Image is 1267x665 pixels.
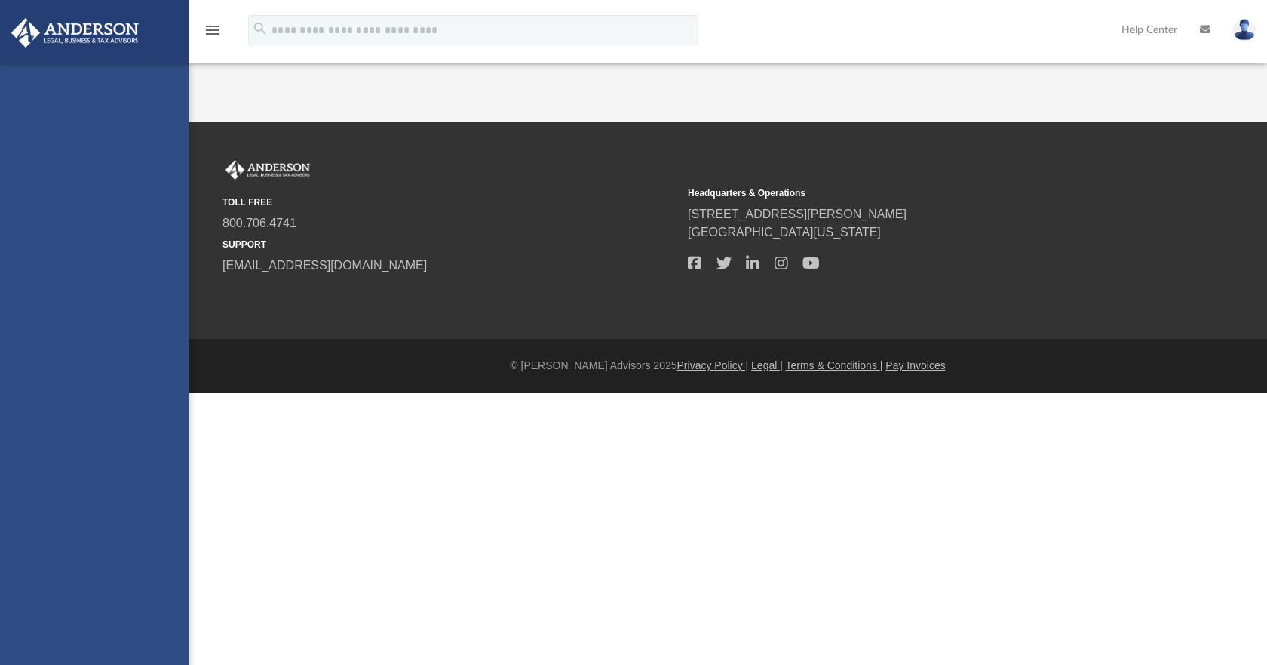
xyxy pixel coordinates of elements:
i: menu [204,21,222,39]
a: Pay Invoices [885,359,945,371]
small: SUPPORT [222,238,677,251]
small: TOLL FREE [222,195,677,209]
a: Terms & Conditions | [786,359,883,371]
a: Legal | [751,359,783,371]
img: User Pic [1233,19,1256,41]
a: [GEOGRAPHIC_DATA][US_STATE] [688,226,881,239]
img: Anderson Advisors Platinum Portal [222,160,313,180]
div: © [PERSON_NAME] Advisors 2025 [189,358,1267,374]
a: 800.706.4741 [222,217,296,229]
img: Anderson Advisors Platinum Portal [7,18,143,48]
a: [STREET_ADDRESS][PERSON_NAME] [688,208,907,220]
a: [EMAIL_ADDRESS][DOMAIN_NAME] [222,259,427,272]
i: search [252,20,268,37]
a: menu [204,29,222,39]
a: Privacy Policy | [677,359,749,371]
small: Headquarters & Operations [688,186,1143,200]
